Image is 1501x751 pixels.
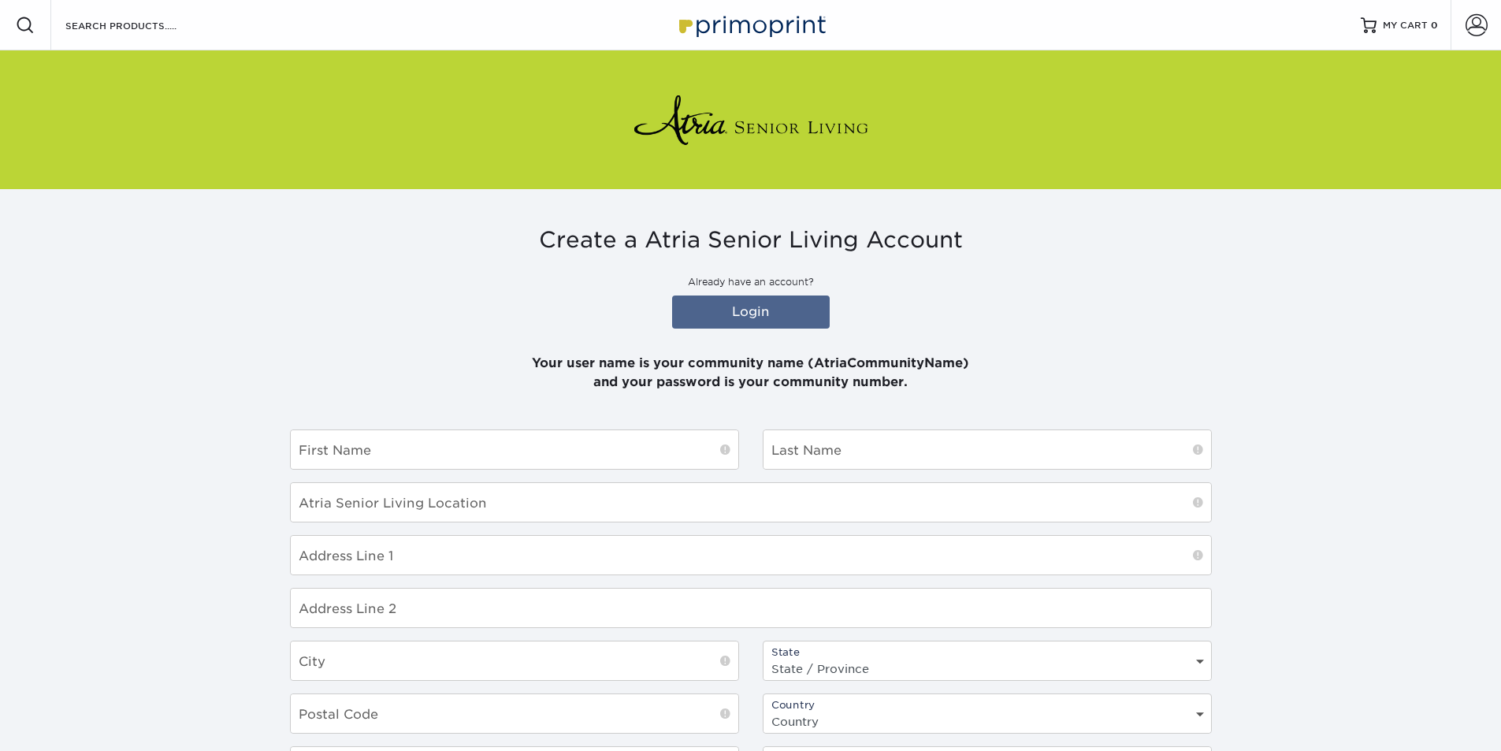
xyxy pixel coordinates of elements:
a: Login [672,296,830,329]
p: Already have an account? [290,275,1212,289]
input: SEARCH PRODUCTS..... [64,16,217,35]
img: Atria Senior Living [633,88,869,151]
h3: Create a Atria Senior Living Account [290,227,1212,254]
span: MY CART [1383,19,1428,32]
p: Your user name is your community name (AtriaCommunityName) and your password is your community nu... [290,335,1212,392]
span: 0 [1431,20,1438,31]
img: Primoprint [672,8,830,42]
